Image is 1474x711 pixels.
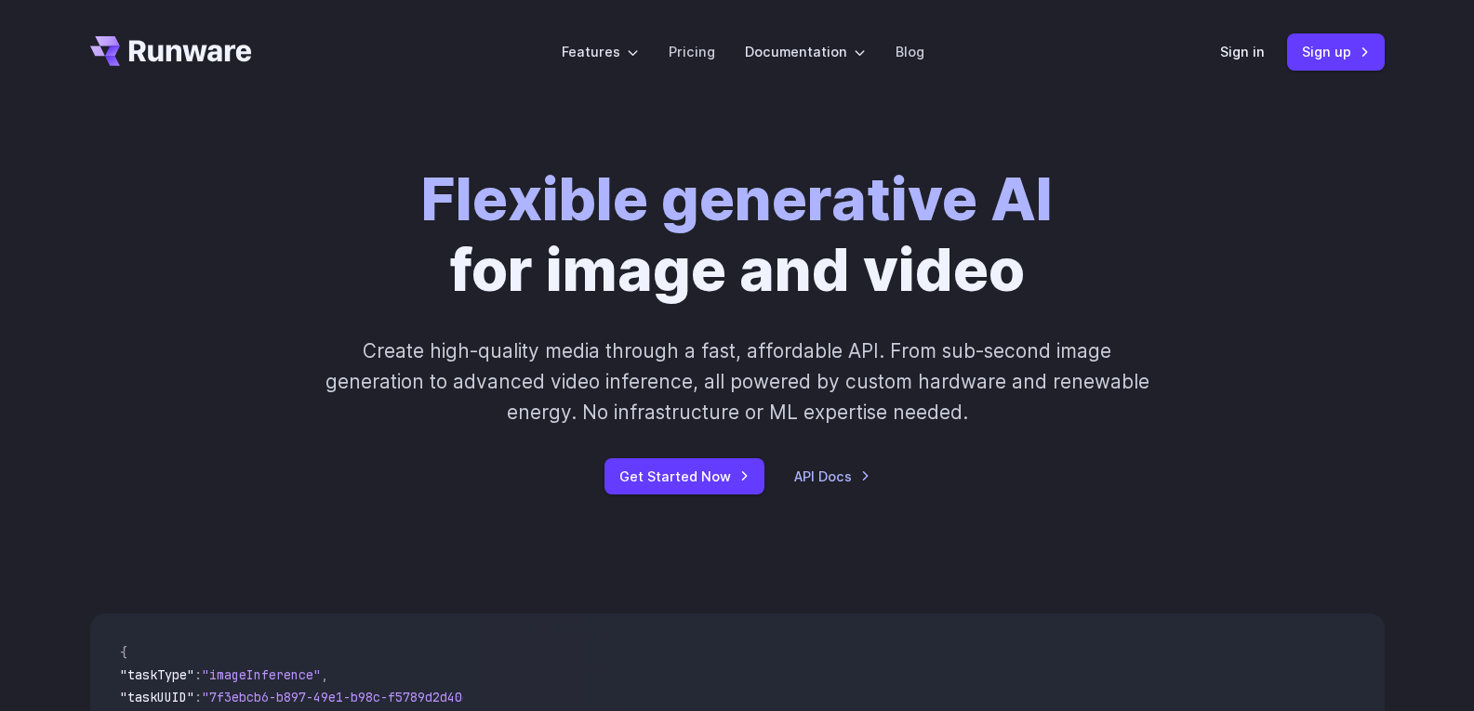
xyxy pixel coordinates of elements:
label: Documentation [745,41,866,62]
a: Sign in [1220,41,1265,62]
a: Go to / [90,36,252,66]
span: "taskUUID" [120,689,194,705]
a: API Docs [794,466,870,487]
a: Blog [896,41,924,62]
h1: for image and video [421,164,1053,306]
span: "taskType" [120,666,194,683]
p: Create high-quality media through a fast, affordable API. From sub-second image generation to adv... [323,336,1151,428]
label: Features [562,41,639,62]
strong: Flexible generative AI [421,163,1053,234]
span: { [120,644,127,661]
a: Sign up [1287,33,1385,70]
span: , [321,666,328,683]
span: : [194,689,202,705]
span: "7f3ebcb6-b897-49e1-b98c-f5789d2d40d7" [202,689,485,705]
span: "imageInference" [202,666,321,683]
a: Pricing [669,41,715,62]
a: Get Started Now [604,458,764,494]
span: : [194,666,202,683]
